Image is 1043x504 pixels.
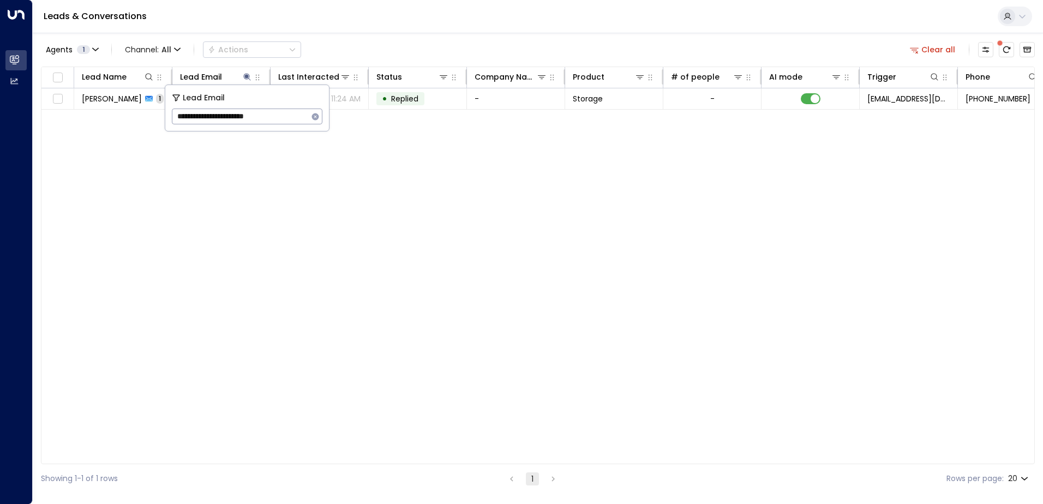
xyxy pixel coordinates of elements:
[978,42,993,57] button: Customize
[278,70,351,83] div: Last Interacted
[467,88,565,109] td: -
[161,45,171,54] span: All
[41,473,118,484] div: Showing 1-1 of 1 rows
[376,70,402,83] div: Status
[156,94,164,103] span: 1
[376,70,449,83] div: Status
[526,472,539,485] button: page 1
[475,70,547,83] div: Company Name
[51,92,64,106] span: Toggle select row
[867,93,950,104] span: leads@space-station.co.uk
[180,70,253,83] div: Lead Email
[769,70,842,83] div: AI mode
[82,70,127,83] div: Lead Name
[382,89,387,108] div: •
[41,42,103,57] button: Agents1
[180,70,222,83] div: Lead Email
[121,42,185,57] button: Channel:All
[573,70,604,83] div: Product
[906,42,960,57] button: Clear all
[208,45,248,55] div: Actions
[82,70,154,83] div: Lead Name
[573,70,645,83] div: Product
[999,42,1014,57] span: There are new threads available. Refresh the grid to view the latest updates.
[671,70,720,83] div: # of people
[710,93,715,104] div: -
[44,10,147,22] a: Leads & Conversations
[121,42,185,57] span: Channel:
[671,70,744,83] div: # of people
[278,70,339,83] div: Last Interacted
[769,70,802,83] div: AI mode
[966,93,1030,104] span: +447702040472
[475,70,536,83] div: Company Name
[77,45,90,54] span: 1
[203,41,301,58] div: Button group with a nested menu
[391,93,418,104] span: Replied
[331,93,361,104] p: 11:24 AM
[946,473,1004,484] label: Rows per page:
[867,70,940,83] div: Trigger
[82,93,142,104] span: Neil Jackson
[573,93,603,104] span: Storage
[203,41,301,58] button: Actions
[1008,471,1030,487] div: 20
[1020,42,1035,57] button: Archived Leads
[867,70,896,83] div: Trigger
[966,70,990,83] div: Phone
[505,472,560,485] nav: pagination navigation
[51,71,64,85] span: Toggle select all
[966,70,1038,83] div: Phone
[46,46,73,53] span: Agents
[183,92,225,104] span: Lead Email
